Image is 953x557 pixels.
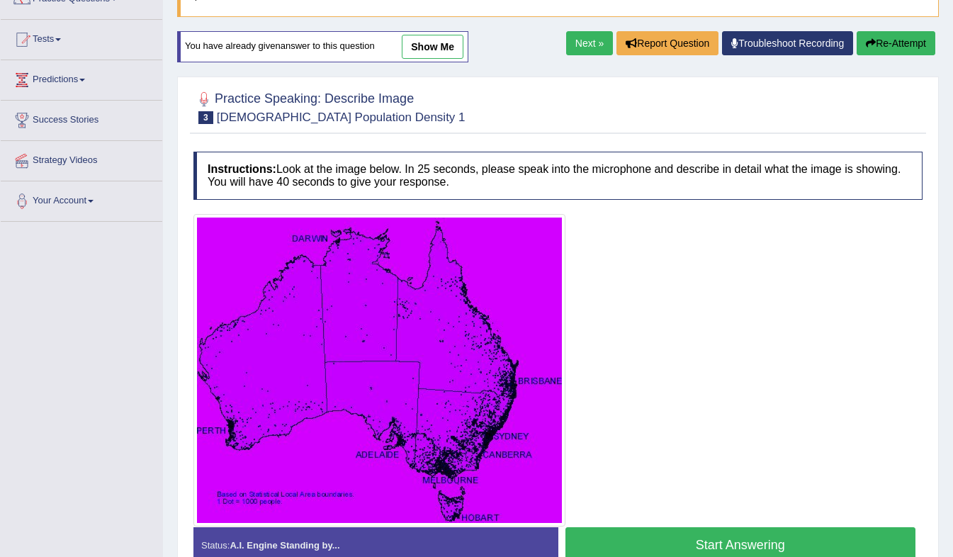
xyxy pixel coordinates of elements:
[722,31,853,55] a: Troubleshoot Recording
[402,35,463,59] a: show me
[198,111,213,124] span: 3
[1,141,162,176] a: Strategy Videos
[1,60,162,96] a: Predictions
[566,31,613,55] a: Next »
[230,540,339,551] strong: A.I. Engine Standing by...
[616,31,718,55] button: Report Question
[857,31,935,55] button: Re-Attempt
[217,111,466,124] small: [DEMOGRAPHIC_DATA] Population Density 1
[1,181,162,217] a: Your Account
[193,152,923,199] h4: Look at the image below. In 25 seconds, please speak into the microphone and describe in detail w...
[1,101,162,136] a: Success Stories
[1,20,162,55] a: Tests
[193,89,466,124] h2: Practice Speaking: Describe Image
[208,163,276,175] b: Instructions:
[177,31,468,62] div: You have already given answer to this question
